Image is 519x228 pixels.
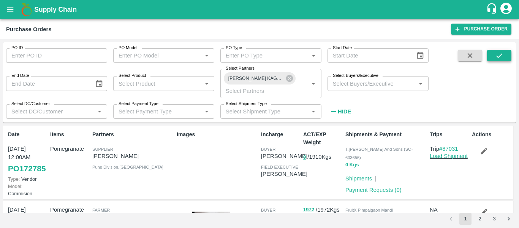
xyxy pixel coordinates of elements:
[333,73,378,79] label: Select Buyers/Executive
[439,146,458,152] a: #87031
[6,48,107,63] input: Enter PO ID
[34,4,486,15] a: Supply Chain
[309,79,318,89] button: Open
[345,175,372,182] a: Shipments
[119,101,158,107] label: Select Payment Type
[303,131,342,147] p: ACT/EXP Weight
[261,147,275,151] span: buyer
[416,79,426,89] button: Open
[345,131,427,139] p: Shipments & Payment
[303,153,342,161] p: / 1910 Kgs
[8,175,47,183] p: Vendor
[19,2,34,17] img: logo
[474,213,486,225] button: Go to page 2
[459,213,472,225] button: page 1
[202,79,212,89] button: Open
[261,165,298,169] span: field executive
[11,101,50,107] label: Select DC/Customer
[261,208,275,212] span: buyer
[92,165,163,169] span: Pune Division , [GEOGRAPHIC_DATA]
[430,145,469,153] p: Trip
[338,108,351,115] strong: Hide
[119,45,138,51] label: PO Model
[345,147,413,160] span: T.[PERSON_NAME] And Sons (SO-603656)
[34,6,77,13] b: Supply Chain
[50,206,89,214] p: Pomegranate
[202,107,212,116] button: Open
[261,170,307,178] p: [PERSON_NAME]
[226,45,242,51] label: PO Type
[261,152,307,160] p: [PERSON_NAME]
[430,153,468,159] a: Load Shipment
[333,45,352,51] label: Start Date
[330,78,414,88] input: Select Buyers/Executive
[499,2,513,18] div: account of current user
[345,161,359,169] button: 0 Kgs
[8,162,46,175] a: PO172785
[261,131,300,139] p: Incharge
[8,131,47,139] p: Date
[309,107,318,116] button: Open
[303,206,342,214] p: / 1972 Kgs
[328,105,353,118] button: Hide
[8,176,20,182] span: Type:
[50,145,89,153] p: Pomegranate
[223,51,297,61] input: Enter PO Type
[430,131,469,139] p: Trips
[2,1,19,18] button: open drawer
[224,75,288,83] span: [PERSON_NAME] KAGUNE-WAKTI, Aurangabad Division-9146333191
[116,107,190,116] input: Select Payment Type
[92,208,110,212] span: Farmer
[226,101,267,107] label: Select Shipment Type
[92,131,174,139] p: Partners
[224,72,296,85] div: [PERSON_NAME] KAGUNE-WAKTI, Aurangabad Division-9146333191
[503,213,515,225] button: Go to next page
[345,187,402,193] a: Payment Requests (0)
[92,152,174,160] p: [PERSON_NAME]
[328,48,410,63] input: Start Date
[92,77,106,91] button: Choose date
[6,76,89,91] input: End Date
[8,183,22,189] span: Model:
[8,183,47,197] p: Commision
[8,145,47,162] p: [DATE] 12:00AM
[372,171,377,183] div: |
[223,107,307,116] input: Select Shipment Type
[345,208,393,212] span: FruitX Pimpalgaon Mandi
[223,86,297,96] input: Select Partners
[472,131,511,139] p: Actions
[8,206,47,223] p: [DATE] 05:30AM
[116,78,199,88] input: Select Product
[119,73,146,79] label: Select Product
[50,131,89,139] p: Items
[226,65,255,72] label: Select Partners
[8,107,92,116] input: Select DC/Customer
[488,213,500,225] button: Go to page 3
[451,24,511,35] a: Purchase Order
[11,73,29,79] label: End Date
[6,24,52,34] div: Purchase Orders
[92,147,113,151] span: Supplier
[202,51,212,61] button: Open
[303,206,314,214] button: 1972
[309,51,318,61] button: Open
[303,153,306,162] button: 0
[11,45,23,51] label: PO ID
[116,51,190,61] input: Enter PO Model
[444,213,516,225] nav: pagination navigation
[413,48,427,63] button: Choose date
[95,107,104,116] button: Open
[486,3,499,16] div: customer-support
[177,131,258,139] p: Images
[430,206,469,214] p: NA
